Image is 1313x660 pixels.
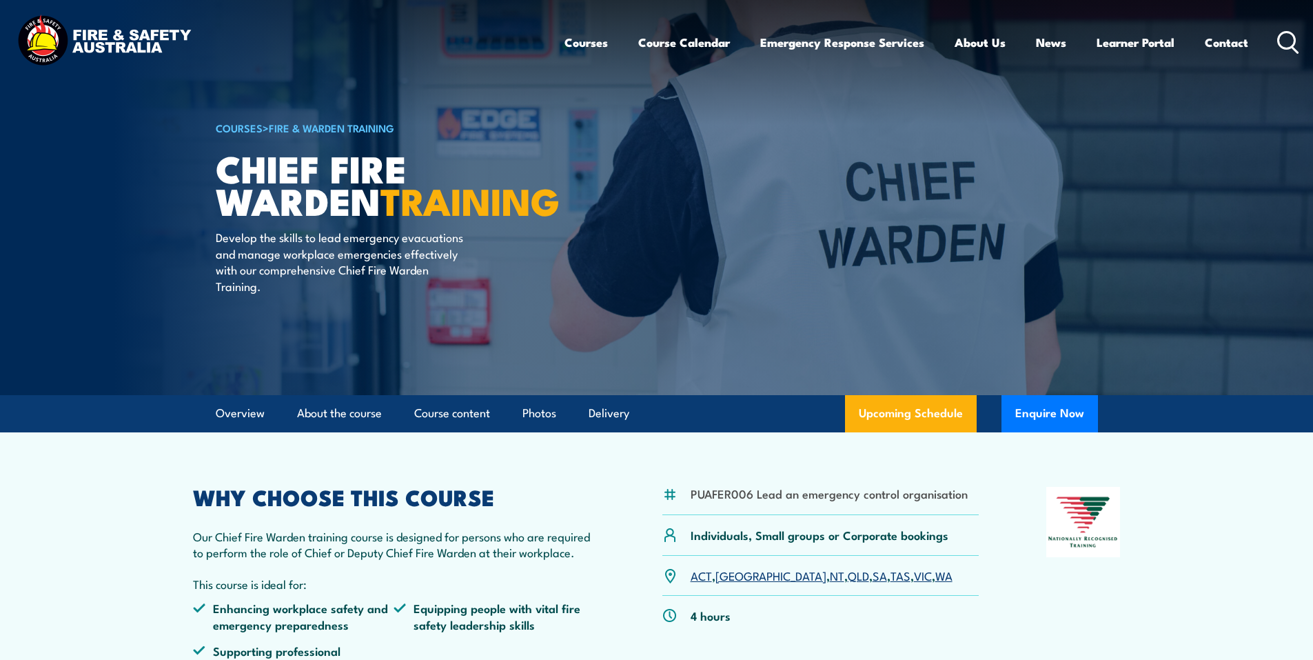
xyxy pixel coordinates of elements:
[638,24,730,61] a: Course Calendar
[873,567,887,583] a: SA
[955,24,1006,61] a: About Us
[193,528,596,561] p: Our Chief Fire Warden training course is designed for persons who are required to perform the rol...
[216,395,265,432] a: Overview
[914,567,932,583] a: VIC
[1036,24,1066,61] a: News
[1046,487,1121,557] img: Nationally Recognised Training logo.
[715,567,826,583] a: [GEOGRAPHIC_DATA]
[216,152,556,216] h1: Chief Fire Warden
[193,487,596,506] h2: WHY CHOOSE THIS COURSE
[848,567,869,583] a: QLD
[216,120,263,135] a: COURSES
[691,608,731,623] p: 4 hours
[1001,395,1098,432] button: Enquire Now
[216,119,556,136] h6: >
[216,229,467,294] p: Develop the skills to lead emergency evacuations and manage workplace emergencies effectively wit...
[564,24,608,61] a: Courses
[394,600,595,632] li: Equipping people with vital fire safety leadership skills
[380,171,560,228] strong: TRAINING
[760,24,924,61] a: Emergency Response Services
[193,600,394,632] li: Enhancing workplace safety and emergency preparedness
[1205,24,1248,61] a: Contact
[691,486,968,501] li: PUAFER006 Lead an emergency control organisation
[297,395,382,432] a: About the course
[691,567,712,583] a: ACT
[845,395,977,432] a: Upcoming Schedule
[522,395,556,432] a: Photos
[691,568,953,583] p: , , , , , , ,
[414,395,490,432] a: Course content
[890,567,910,583] a: TAS
[589,395,629,432] a: Delivery
[935,567,953,583] a: WA
[269,120,394,135] a: Fire & Warden Training
[1097,24,1174,61] a: Learner Portal
[193,576,596,592] p: This course is ideal for:
[830,567,844,583] a: NT
[691,527,948,543] p: Individuals, Small groups or Corporate bookings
